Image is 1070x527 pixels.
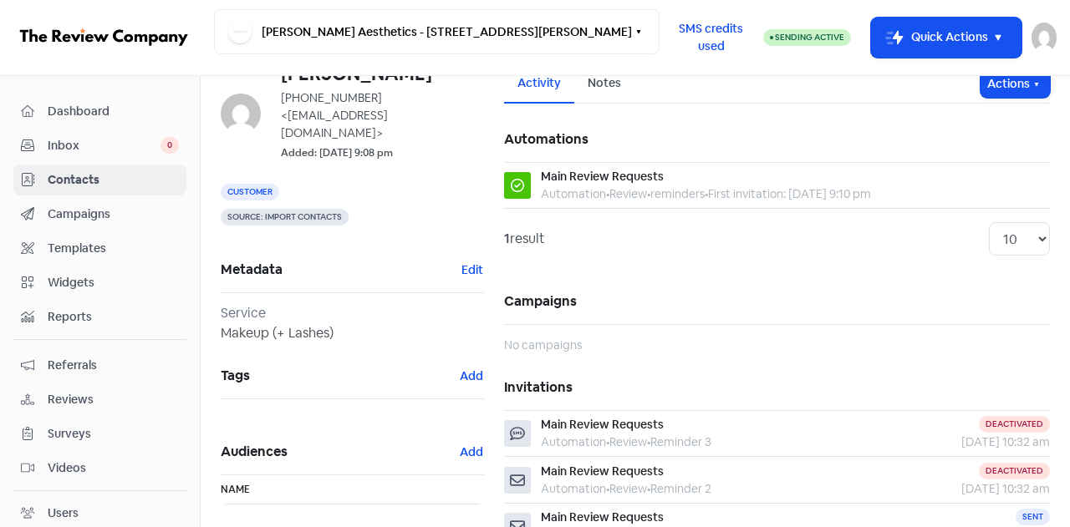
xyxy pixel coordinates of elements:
a: Contacts [13,165,186,195]
div: [DATE] 10:32 am [883,480,1050,498]
th: Name [221,475,484,504]
a: Reviews [13,384,186,415]
span: First invitation: [DATE] 9:10 pm [708,186,871,201]
span: Reviews [48,391,179,408]
button: Edit [461,261,484,280]
span: Audiences [221,439,459,464]
b: • [606,481,609,496]
div: Sent [1016,509,1050,525]
span: Tags [221,363,459,388]
div: result [504,229,545,249]
div: Automation Review Reminder 3 [541,433,711,451]
b: • [606,186,609,201]
div: [PHONE_NUMBER] [281,89,484,142]
div: Deactivated [979,416,1050,433]
span: Main Review Requests [541,464,664,479]
b: • [647,186,650,201]
span: <[EMAIL_ADDRESS][DOMAIN_NAME]> [281,108,388,140]
div: Deactivated [979,463,1050,479]
span: SMS credits used [674,20,749,55]
a: Referrals [13,350,186,381]
a: Sending Active [763,28,851,48]
a: Widgets [13,267,186,298]
span: Dashboard [48,103,179,120]
span: Main Review Requests [541,509,664,524]
button: Add [459,367,484,386]
span: Source: Import contacts [221,209,349,225]
span: Metadata [221,257,461,282]
a: Reports [13,302,186,332]
div: Users [48,504,79,522]
span: Automation [541,186,606,201]
b: • [647,481,650,496]
a: Surveys [13,418,186,449]
span: Referrals [48,357,179,374]
div: Activity [517,74,561,92]
div: [DATE] 10:32 am [883,433,1050,451]
span: Surveys [48,425,179,443]
div: Main Review Requests [541,168,664,185]
span: Sending Active [775,32,844,43]
span: 0 [160,137,179,154]
span: Inbox [48,137,160,155]
span: Campaigns [48,205,179,223]
button: Actions [981,70,1050,98]
a: SMS credits used [660,28,763,45]
b: • [606,434,609,449]
strong: 1 [504,230,510,247]
div: Makeup (+ Lashes) [221,323,484,343]
a: Campaigns [13,199,186,230]
span: Reports [48,308,179,326]
span: Review [609,186,647,201]
img: 1f90c3f085ad29b603b279e39dbbcf05 [221,94,261,134]
span: reminders [650,186,705,201]
small: Added: [DATE] 9:08 pm [281,145,393,161]
span: Customer [221,184,279,200]
span: Main Review Requests [541,417,664,432]
button: [PERSON_NAME] Aesthetics - [STREET_ADDRESS][PERSON_NAME] [214,9,660,54]
b: • [647,434,650,449]
span: Videos [48,459,179,477]
h5: Automations [504,117,1050,162]
span: No campaigns [504,337,582,352]
h5: Invitations [504,365,1050,410]
span: Templates [48,240,179,257]
span: Contacts [48,171,179,189]
a: Videos [13,453,186,484]
a: Inbox 0 [13,130,186,161]
b: • [705,186,708,201]
a: Dashboard [13,96,186,127]
div: Notes [588,74,621,92]
button: Add [459,443,484,462]
span: Widgets [48,274,179,291]
button: Quick Actions [871,18,1022,58]
div: Automation Review Reminder 2 [541,480,711,498]
div: Service [221,303,484,323]
h6: [PERSON_NAME] [281,64,484,83]
a: Templates [13,233,186,264]
h5: Campaigns [504,279,1050,324]
img: User [1032,23,1057,53]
